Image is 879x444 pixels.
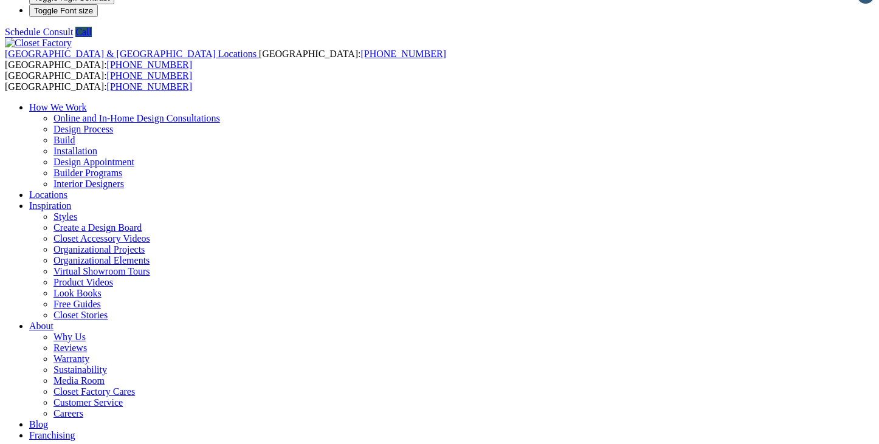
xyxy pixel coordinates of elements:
a: Closet Stories [53,310,108,320]
a: Product Videos [53,277,113,287]
a: Build [53,135,75,145]
a: Customer Service [53,397,123,408]
a: Organizational Projects [53,244,145,254]
a: Design Appointment [53,157,134,167]
a: Create a Design Board [53,222,142,233]
a: Why Us [53,332,86,342]
a: Interior Designers [53,179,124,189]
a: Look Books [53,288,102,298]
a: Sustainability [53,364,107,375]
a: Reviews [53,343,87,353]
a: Design Process [53,124,113,134]
a: Closet Factory Cares [53,386,135,397]
a: [PHONE_NUMBER] [107,60,192,70]
a: Builder Programs [53,168,122,178]
a: Closet Accessory Videos [53,233,150,244]
span: [GEOGRAPHIC_DATA]: [GEOGRAPHIC_DATA]: [5,70,192,92]
button: Toggle Font size [29,4,98,17]
a: Warranty [53,353,89,364]
a: Schedule Consult [5,27,73,37]
a: Organizational Elements [53,255,150,265]
a: How We Work [29,102,87,112]
span: Toggle Font size [34,6,93,15]
a: Free Guides [53,299,101,309]
a: Call [75,27,92,37]
img: Closet Factory [5,38,72,49]
a: [GEOGRAPHIC_DATA] & [GEOGRAPHIC_DATA] Locations [5,49,259,59]
a: Installation [53,146,97,156]
a: [PHONE_NUMBER] [107,70,192,81]
a: Virtual Showroom Tours [53,266,150,276]
span: [GEOGRAPHIC_DATA] & [GEOGRAPHIC_DATA] Locations [5,49,257,59]
a: [PHONE_NUMBER] [360,49,446,59]
a: Media Room [53,375,105,386]
a: Franchising [29,430,75,440]
a: Careers [53,408,83,418]
a: Online and In-Home Design Consultations [53,113,220,123]
a: About [29,321,53,331]
a: Blog [29,419,48,429]
a: Styles [53,211,77,222]
span: [GEOGRAPHIC_DATA]: [GEOGRAPHIC_DATA]: [5,49,446,70]
a: Locations [29,190,67,200]
a: [PHONE_NUMBER] [107,81,192,92]
a: Inspiration [29,200,71,211]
